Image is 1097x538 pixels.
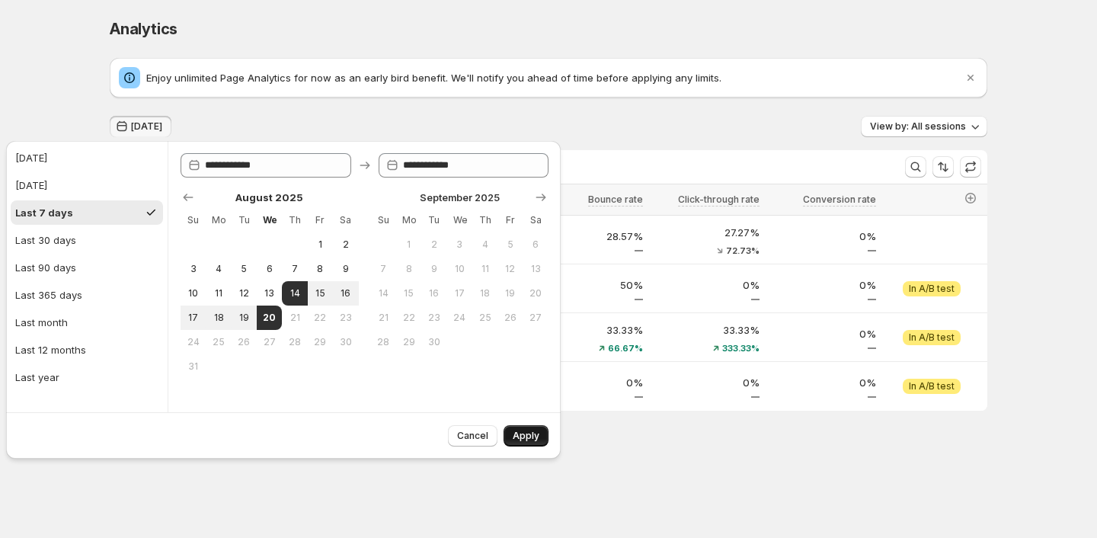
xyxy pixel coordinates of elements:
button: Friday August 15 2025 [308,281,333,306]
button: Sunday August 31 2025 [181,354,206,379]
div: Last 7 days [15,205,73,220]
span: 10 [453,263,466,275]
span: 6 [263,263,276,275]
span: Mo [212,214,225,226]
span: In A/B test [909,283,955,295]
span: 8 [402,263,415,275]
button: Tuesday September 23 2025 [421,306,446,330]
p: 27.27% [652,225,760,240]
span: In A/B test [909,380,955,392]
button: Wednesday August 27 2025 [257,330,282,354]
button: View by: All sessions [861,116,987,137]
button: Thursday September 18 2025 [472,281,497,306]
span: 4 [478,239,491,251]
p: Enjoy unlimited Page Analytics for now as an early bird benefit. We'll notify you ahead of time b... [146,70,963,85]
span: 10 [187,287,200,299]
span: Bounce rate [588,194,643,205]
button: Tuesday September 2 2025 [421,232,446,257]
span: 16 [427,287,440,299]
span: 23 [339,312,352,324]
span: We [453,214,466,226]
span: Su [187,214,200,226]
span: Fr [314,214,327,226]
span: 17 [187,312,200,324]
button: Sunday August 24 2025 [181,330,206,354]
button: Monday September 29 2025 [396,330,421,354]
button: Search and filter results [905,156,926,178]
button: Friday September 5 2025 [497,232,523,257]
button: Saturday August 30 2025 [333,330,358,354]
span: 18 [478,287,491,299]
button: End of range Today Wednesday August 20 2025 [257,306,282,330]
span: Th [478,214,491,226]
button: Thursday August 28 2025 [282,330,307,354]
span: 28 [288,336,301,348]
span: Mo [402,214,415,226]
span: 23 [427,312,440,324]
span: 28 [377,336,390,348]
button: Dismiss notification [960,67,981,88]
button: Sunday August 17 2025 [181,306,206,330]
button: Thursday September 25 2025 [472,306,497,330]
button: Monday August 11 2025 [206,281,231,306]
span: 18 [212,312,225,324]
span: 25 [478,312,491,324]
button: Friday September 26 2025 [497,306,523,330]
button: Last month [11,310,163,335]
button: Sunday August 3 2025 [181,257,206,281]
span: Fr [504,214,517,226]
span: 12 [504,263,517,275]
button: Wednesday September 3 2025 [447,232,472,257]
span: 30 [339,336,352,348]
th: Friday [497,208,523,232]
span: Th [288,214,301,226]
button: [DATE] [110,116,171,137]
button: Tuesday September 16 2025 [421,281,446,306]
button: Last 12 months [11,338,163,362]
span: 11 [212,287,225,299]
div: Last 90 days [15,260,76,275]
button: Friday August 22 2025 [308,306,333,330]
span: 20 [529,287,542,299]
div: Last 30 days [15,232,76,248]
span: 17 [453,287,466,299]
span: In A/B test [909,331,955,344]
div: Last year [15,370,59,385]
button: Wednesday September 10 2025 [447,257,472,281]
span: 19 [238,312,251,324]
th: Thursday [472,208,497,232]
button: Thursday September 4 2025 [472,232,497,257]
button: [DATE] [11,146,163,170]
th: Tuesday [421,208,446,232]
p: 0% [652,375,760,390]
span: 29 [314,336,327,348]
span: 5 [238,263,251,275]
div: Last month [15,315,68,330]
button: Tuesday August 12 2025 [232,281,257,306]
button: Start of range Thursday August 14 2025 [282,281,307,306]
th: Wednesday [257,208,282,232]
span: 14 [377,287,390,299]
p: 0% [769,277,876,293]
th: Monday [396,208,421,232]
button: Saturday August 16 2025 [333,281,358,306]
span: 8 [314,263,327,275]
th: Tuesday [232,208,257,232]
span: 2 [427,239,440,251]
button: Monday August 18 2025 [206,306,231,330]
button: Monday August 25 2025 [206,330,231,354]
p: 0% [769,375,876,390]
button: Wednesday August 6 2025 [257,257,282,281]
p: 50% [536,277,643,293]
button: Friday August 8 2025 [308,257,333,281]
span: 15 [402,287,415,299]
span: 14 [288,287,301,299]
button: Wednesday September 17 2025 [447,281,472,306]
th: Saturday [523,208,548,232]
span: Tu [427,214,440,226]
button: Last 365 days [11,283,163,307]
span: 6 [529,239,542,251]
button: Tuesday August 19 2025 [232,306,257,330]
span: Analytics [110,20,178,38]
div: [DATE] [15,150,47,165]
